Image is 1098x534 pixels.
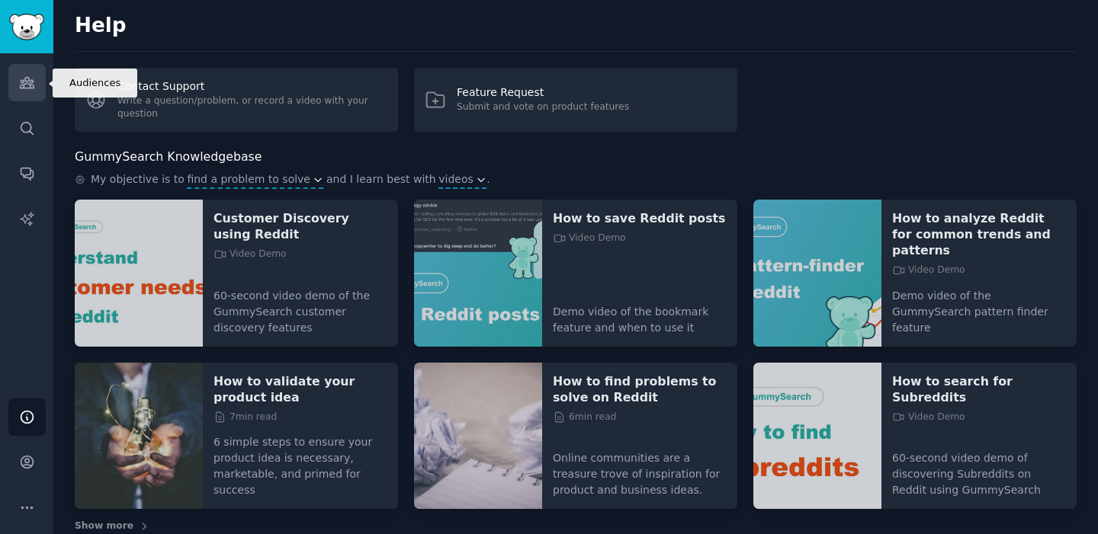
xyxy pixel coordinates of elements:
[892,373,1066,405] a: How to search for Subreddits
[553,210,727,226] a: How to save Reddit posts
[892,411,965,424] span: Video Demo
[187,171,323,187] button: find a problem to solve
[326,171,436,189] span: and I learn best with
[187,171,310,187] span: find a problem to solve
[75,171,1077,189] div: .
[75,363,203,510] img: How to validate your product idea
[892,440,1066,498] p: 60-second video demo of discovering Subreddits on Reddit using GummySearch
[753,363,881,510] img: How to search for Subreddits
[553,440,727,498] p: Online communities are a treasure trove of inspiration for product and business ideas.
[553,232,626,245] span: Video Demo
[438,171,486,187] button: videos
[9,14,44,40] img: GummySearch logo
[75,200,203,347] img: Customer Discovery using Reddit
[75,148,262,167] h2: GummySearch Knowledgebase
[414,363,542,510] img: How to find problems to solve on Reddit
[414,200,542,347] img: How to save Reddit posts
[414,68,737,132] a: Feature RequestSubmit and vote on product features
[457,101,629,114] div: Submit and vote on product features
[75,68,398,132] a: Contact SupportWrite a question/problem, or record a video with your question
[213,411,277,424] span: 7 min read
[75,520,133,533] span: Show more
[213,373,387,405] a: How to validate your product idea
[892,277,1066,336] p: Demo video of the GummySearch pattern finder feature
[753,200,881,347] img: How to analyze Reddit for common trends and patterns
[553,411,616,424] span: 6 min read
[213,210,387,242] a: Customer Discovery using Reddit
[892,264,965,277] span: Video Demo
[213,424,387,498] p: 6 simple steps to ensure your product idea is necessary, marketable, and primed for success
[553,293,727,336] p: Demo video of the bookmark feature and when to use it
[213,248,287,261] span: Video Demo
[91,171,185,189] span: My objective is to
[438,171,474,187] span: videos
[892,210,1066,258] a: How to analyze Reddit for common trends and patterns
[213,277,387,336] p: 60-second video demo of the GummySearch customer discovery features
[553,373,727,405] a: How to find problems to solve on Reddit
[75,14,1077,38] h2: Help
[457,85,629,101] div: Feature Request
